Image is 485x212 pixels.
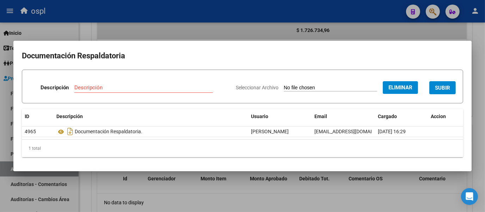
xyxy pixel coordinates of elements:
[251,114,268,119] span: Usuario
[383,81,418,94] button: Eliminar
[56,114,83,119] span: Descripción
[461,188,478,205] div: Open Intercom Messenger
[429,81,456,94] button: SUBIR
[56,126,245,137] div: Documentación Respaldatoria.
[22,109,54,124] datatable-header-cell: ID
[236,85,278,90] span: Seleccionar Archivo
[378,129,406,134] span: [DATE] 16:29
[428,109,463,124] datatable-header-cell: Accion
[388,84,412,91] span: Eliminar
[314,114,327,119] span: Email
[22,140,463,157] div: 1 total
[431,114,446,119] span: Accion
[25,114,29,119] span: ID
[314,129,393,134] span: [EMAIL_ADDRESS][DOMAIN_NAME]
[66,126,75,137] i: Descargar documento
[248,109,312,124] datatable-header-cell: Usuario
[312,109,375,124] datatable-header-cell: Email
[435,85,450,91] span: SUBIR
[25,129,36,134] span: 4965
[378,114,397,119] span: Cargado
[22,49,463,63] h2: Documentación Respaldatoria
[375,109,428,124] datatable-header-cell: Cargado
[54,109,248,124] datatable-header-cell: Descripción
[251,129,289,134] span: [PERSON_NAME]
[41,84,69,92] p: Descripción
